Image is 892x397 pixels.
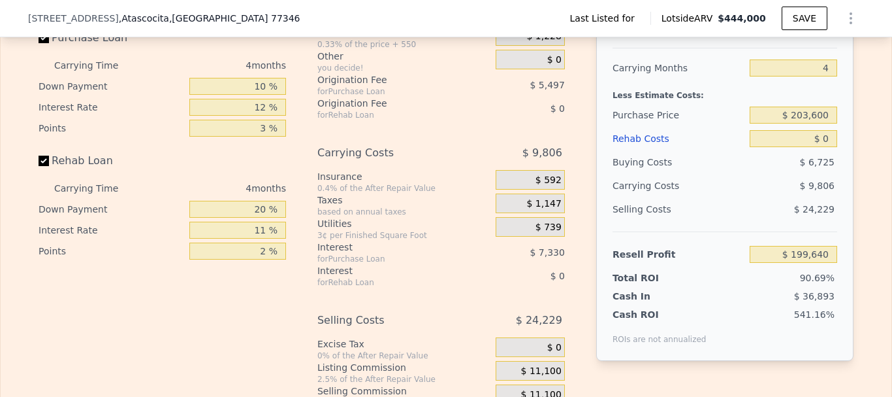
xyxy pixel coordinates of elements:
button: Show Options [838,5,864,31]
div: 0.4% of the After Repair Value [317,183,490,194]
span: 541.16% [794,309,835,320]
div: ROIs are not annualized [613,321,707,345]
span: $ 0 [547,342,562,354]
div: Insurance [317,170,490,183]
div: Carrying Time [54,55,139,76]
div: Other [317,50,490,63]
span: $ 0 [550,271,565,281]
div: Interest Rate [39,220,184,241]
button: SAVE [782,7,827,30]
input: Purchase Loan [39,33,49,43]
div: 0% of the After Repair Value [317,351,490,361]
div: 4 months [144,55,286,76]
div: for Purchase Loan [317,254,463,264]
span: $ 11,100 [521,366,562,377]
div: Utilities [317,217,490,230]
span: $ 24,229 [516,309,562,332]
div: Origination Fee [317,97,463,110]
div: Cash ROI [613,308,707,321]
div: 2.5% of the After Repair Value [317,374,490,385]
div: Selling Costs [613,198,744,221]
div: Carrying Months [613,56,744,80]
div: Less Estimate Costs: [613,80,837,103]
span: [STREET_ADDRESS] [28,12,119,25]
div: Taxes [317,194,490,207]
span: $ 5,497 [530,80,564,90]
div: Points [39,118,184,139]
span: $ 7,330 [530,247,564,258]
span: $ 9,806 [800,181,835,191]
span: $ 6,725 [800,157,835,167]
div: Interest [317,264,463,277]
label: Purchase Loan [39,26,184,50]
div: Carrying Costs [613,174,694,198]
span: $444,000 [718,13,766,24]
span: $ 9,806 [522,141,562,165]
span: 90.69% [800,273,835,283]
span: $ 1,147 [526,198,561,210]
div: Down Payment [39,76,184,97]
div: Excise Tax [317,337,490,351]
div: Down Payment [39,199,184,220]
div: Interest [317,241,463,254]
div: for Rehab Loan [317,277,463,288]
span: Lotside ARV [661,12,718,25]
div: Buying Costs [613,150,744,174]
div: Carrying Costs [317,141,463,165]
span: , Atascocita [119,12,300,25]
span: , [GEOGRAPHIC_DATA] 77346 [169,13,300,24]
span: $ 0 [547,54,562,66]
div: Total ROI [613,271,694,285]
div: 0.33% of the price + 550 [317,39,490,50]
input: Rehab Loan [39,156,49,166]
div: Selling Costs [317,309,463,332]
div: 3¢ per Finished Square Foot [317,230,490,241]
div: for Rehab Loan [317,110,463,120]
div: based on annual taxes [317,207,490,217]
div: Cash In [613,290,694,303]
span: $ 24,229 [794,204,835,215]
div: for Purchase Loan [317,86,463,97]
div: Rehab Costs [613,127,744,150]
div: 4 months [144,178,286,199]
div: Carrying Time [54,178,139,199]
label: Rehab Loan [39,149,184,173]
span: $ 739 [535,222,562,233]
div: Purchase Price [613,103,744,127]
div: Listing Commission [317,361,490,374]
span: $ 592 [535,175,562,186]
span: Last Listed for [570,12,640,25]
span: $ 0 [550,103,565,114]
div: Interest Rate [39,97,184,118]
div: Origination Fee [317,73,463,86]
div: Resell Profit [613,243,744,266]
div: you decide! [317,63,490,73]
span: $ 36,893 [794,291,835,302]
div: Points [39,241,184,262]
